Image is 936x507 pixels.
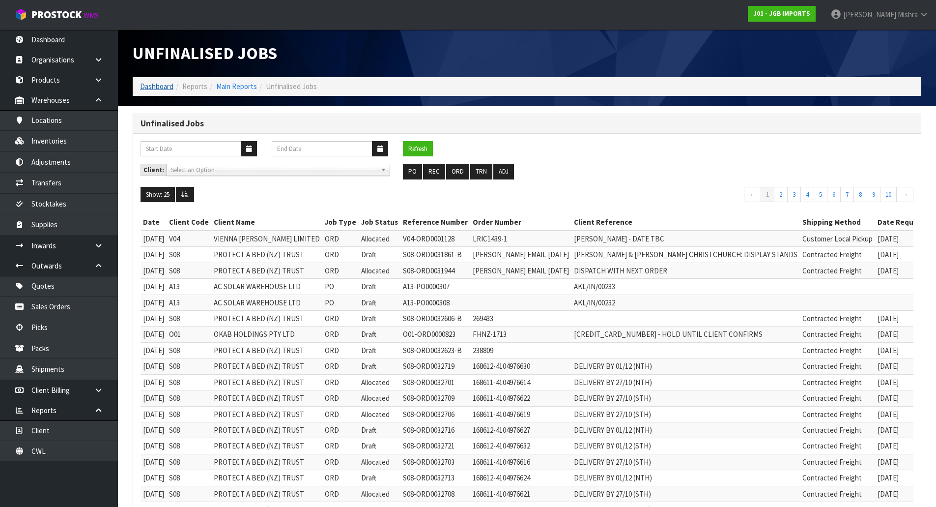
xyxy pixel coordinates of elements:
[400,279,470,295] td: A13-PO0000307
[400,263,470,278] td: S08-ORD0031944
[141,263,167,278] td: [DATE]
[141,422,167,438] td: [DATE]
[322,327,359,342] td: ORD
[141,214,167,230] th: Date
[875,374,930,390] td: [DATE]
[361,266,390,275] span: Allocated
[867,187,880,203] a: 9
[875,310,930,326] td: [DATE]
[322,247,359,263] td: ORD
[211,470,322,486] td: PROTECT A BED (NZ) TRUST
[141,187,175,203] button: Show: 25
[400,214,470,230] th: Reference Number
[167,247,211,263] td: S08
[211,438,322,454] td: PROTECT A BED (NZ) TRUST
[167,454,211,470] td: S08
[403,164,422,179] button: PO
[272,141,372,156] input: End Date
[400,327,470,342] td: O01-ORD0000823
[843,10,896,19] span: [PERSON_NAME]
[141,438,167,454] td: [DATE]
[361,329,376,339] span: Draft
[875,327,930,342] td: [DATE]
[875,422,930,438] td: [DATE]
[571,295,800,310] td: AKL/IN/00232
[361,393,390,403] span: Allocated
[167,342,211,358] td: S08
[361,250,376,259] span: Draft
[211,454,322,470] td: PROTECT A BED (NZ) TRUST
[400,231,470,247] td: V04-ORD0001128
[211,247,322,263] td: PROTECT A BED (NZ) TRUST
[167,390,211,406] td: S08
[571,438,800,454] td: DELIVERY BY 01/12 (STH)
[167,231,211,247] td: V04
[322,358,359,374] td: ORD
[400,470,470,486] td: S08-ORD0032713
[400,342,470,358] td: S08-ORD0032623-B
[167,214,211,230] th: Client Code
[875,406,930,422] td: [DATE]
[571,263,800,278] td: DISPATCH WITH NEXT ORDER
[470,327,571,342] td: FHNZ-1713
[571,214,800,230] th: Client Reference
[141,390,167,406] td: [DATE]
[361,234,390,243] span: Allocated
[266,82,317,91] span: Unfinalised Jobs
[800,231,875,247] td: Customer Local Pickup
[744,187,761,203] a: ←
[753,9,810,18] strong: J01 - JGB IMPORTS
[400,422,470,438] td: S08-ORD0032716
[800,422,875,438] td: Contracted Freight
[211,327,322,342] td: OKAB HOLDINGS PTY LTD
[875,438,930,454] td: [DATE]
[875,247,930,263] td: [DATE]
[400,438,470,454] td: S08-ORD0032721
[800,214,875,230] th: Shipping Method
[880,187,897,203] a: 10
[211,342,322,358] td: PROTECT A BED (NZ) TRUST
[361,457,390,467] span: Allocated
[875,470,930,486] td: [DATE]
[470,374,571,390] td: 168611-4104976614
[774,187,788,203] a: 2
[840,187,854,203] a: 7
[141,279,167,295] td: [DATE]
[898,10,918,19] span: Mishra
[322,454,359,470] td: ORD
[167,295,211,310] td: A13
[322,231,359,247] td: ORD
[896,187,913,203] a: →
[322,470,359,486] td: ORD
[571,279,800,295] td: AKL/IN/00233
[571,247,800,263] td: [PERSON_NAME] & [PERSON_NAME] CHRISTCHURCH: DISPLAY STANDS
[211,295,322,310] td: AC SOLAR WAREHOUSE LTD
[216,82,257,91] a: Main Reports
[322,374,359,390] td: ORD
[359,214,400,230] th: Job Status
[211,214,322,230] th: Client Name
[571,406,800,422] td: DELIVERY BY 27/10 (STH)
[470,231,571,247] td: LRIC1439-1
[800,358,875,374] td: Contracted Freight
[400,358,470,374] td: S08-ORD0032719
[171,164,377,176] span: Select an Option
[748,6,816,22] a: J01 - JGB IMPORTS
[322,406,359,422] td: ORD
[361,346,376,355] span: Draft
[875,342,930,358] td: [DATE]
[141,295,167,310] td: [DATE]
[800,342,875,358] td: Contracted Freight
[571,422,800,438] td: DELIVERY BY 01/12 (NTH)
[141,486,167,502] td: [DATE]
[493,164,514,179] button: ADJ
[800,390,875,406] td: Contracted Freight
[800,438,875,454] td: Contracted Freight
[853,187,867,203] a: 8
[470,486,571,502] td: 168611-4104976621
[761,187,774,203] a: 1
[875,214,930,230] th: Date Required
[322,342,359,358] td: ORD
[361,378,390,387] span: Allocated
[875,390,930,406] td: [DATE]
